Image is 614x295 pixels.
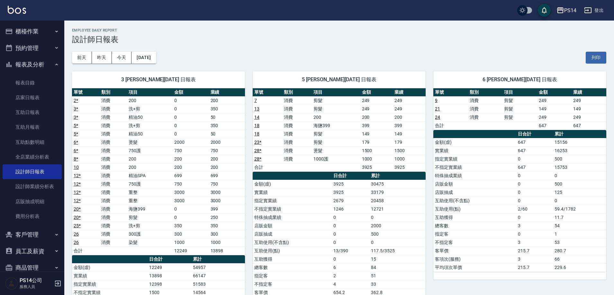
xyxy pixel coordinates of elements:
td: 0 [173,205,209,213]
td: 消費 [100,196,127,205]
table: a dense table [253,88,426,172]
td: 0 [173,113,209,121]
td: 1000 [209,238,245,247]
th: 日合計 [148,255,191,264]
td: 149 [537,105,572,113]
th: 日合計 [516,130,553,138]
td: 特殊抽成業績 [253,213,332,221]
h5: PS14公司 [20,277,52,284]
td: 特殊抽成業績 [433,171,516,180]
td: 指定實業績 [433,155,516,163]
td: 6 [332,263,369,272]
td: 指定實業績 [253,196,332,205]
td: 300 [173,230,209,238]
td: 399 [209,205,245,213]
th: 項目 [127,88,173,97]
th: 業績 [393,88,426,97]
td: 3 [516,255,553,263]
td: 海鹽399 [127,205,173,213]
th: 單號 [253,88,282,97]
td: 51 [369,272,426,280]
td: 300護 [127,230,173,238]
td: 3 [516,238,553,247]
a: 18 [254,131,259,136]
td: 16253 [553,146,606,155]
button: 前天 [72,52,92,64]
td: 647 [516,146,553,155]
td: 12721 [369,205,426,213]
td: 179 [360,138,393,146]
button: 商品管理 [3,259,62,276]
td: 12249 [148,263,191,272]
td: 750護 [127,180,173,188]
th: 金額 [537,88,572,97]
td: 0 [332,221,369,230]
td: 3925 [360,163,393,171]
td: 互助使用(不含點) [253,238,332,247]
td: 647 [516,138,553,146]
td: 店販抽成 [433,188,516,196]
td: 1500 [393,146,426,155]
td: 客項次(服務) [433,255,516,263]
td: 249 [393,96,426,105]
td: 0 [516,188,553,196]
a: 24 [435,115,440,120]
td: 1000 [393,155,426,163]
td: 實業績 [433,146,516,155]
td: 金額(虛) [72,263,148,272]
td: 消費 [468,113,503,121]
td: 50 [209,130,245,138]
td: 平均項次單價 [433,263,516,272]
td: 消費 [100,105,127,113]
td: 0 [516,213,553,221]
td: 消費 [100,213,127,221]
td: 剪髮 [312,105,360,113]
td: 200 [127,96,173,105]
a: 店家日報表 [3,90,62,105]
td: 300 [209,230,245,238]
td: 總客數 [253,263,332,272]
td: 149 [393,130,426,138]
button: 列印 [586,52,606,64]
td: 染髮 [127,238,173,247]
td: 合計 [253,163,282,171]
td: 1246 [332,205,369,213]
td: 2000 [369,221,426,230]
td: 實業績 [253,188,332,196]
button: 櫃檯作業 [3,23,62,40]
td: 750 [173,180,209,188]
p: 服務人員 [20,284,52,290]
td: 500 [553,155,606,163]
td: 0 [332,230,369,238]
button: PS14 [554,4,579,17]
h3: 設計師日報表 [72,35,606,44]
td: 互助使用(點) [433,205,516,213]
td: 249 [537,96,572,105]
td: 消費 [100,113,127,121]
td: 149 [572,105,606,113]
td: 53 [553,238,606,247]
td: 店販金額 [253,221,332,230]
td: 消費 [282,121,312,130]
td: 海鹽399 [312,121,360,130]
td: 647 [537,121,572,130]
td: 200 [173,155,209,163]
th: 單號 [433,88,468,97]
td: 3 [516,221,553,230]
td: 215.7 [516,263,553,272]
td: 350 [209,105,245,113]
th: 金額 [360,88,393,97]
td: 精油50 [127,130,173,138]
a: 26 [74,240,79,245]
td: 洗+剪 [127,221,173,230]
a: 18 [254,123,259,128]
td: 精油50 [127,113,173,121]
td: 金額(虛) [253,180,332,188]
td: 500 [369,230,426,238]
td: 消費 [100,238,127,247]
button: save [538,4,551,17]
td: 1000護 [312,155,360,163]
td: 不指定客 [433,238,516,247]
a: 設計師日報表 [3,164,62,179]
td: 消費 [282,105,312,113]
